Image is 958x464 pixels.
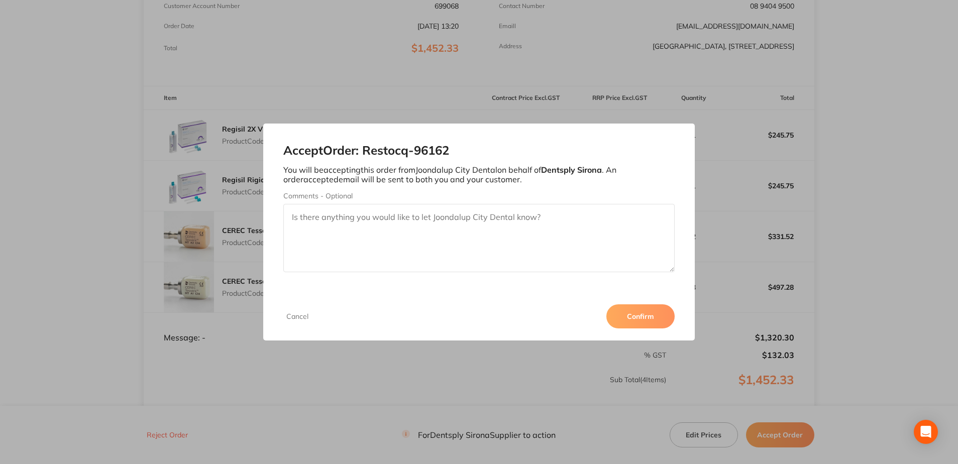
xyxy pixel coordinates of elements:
label: Comments - Optional [283,192,674,200]
button: Cancel [283,312,311,321]
h2: Accept Order: Restocq- 96162 [283,144,674,158]
p: You will be accepting this order from Joondalup City Dental on behalf of . An order accepted emai... [283,165,674,184]
button: Confirm [606,304,675,328]
div: Open Intercom Messenger [914,420,938,444]
b: Dentsply Sirona [541,165,602,175]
